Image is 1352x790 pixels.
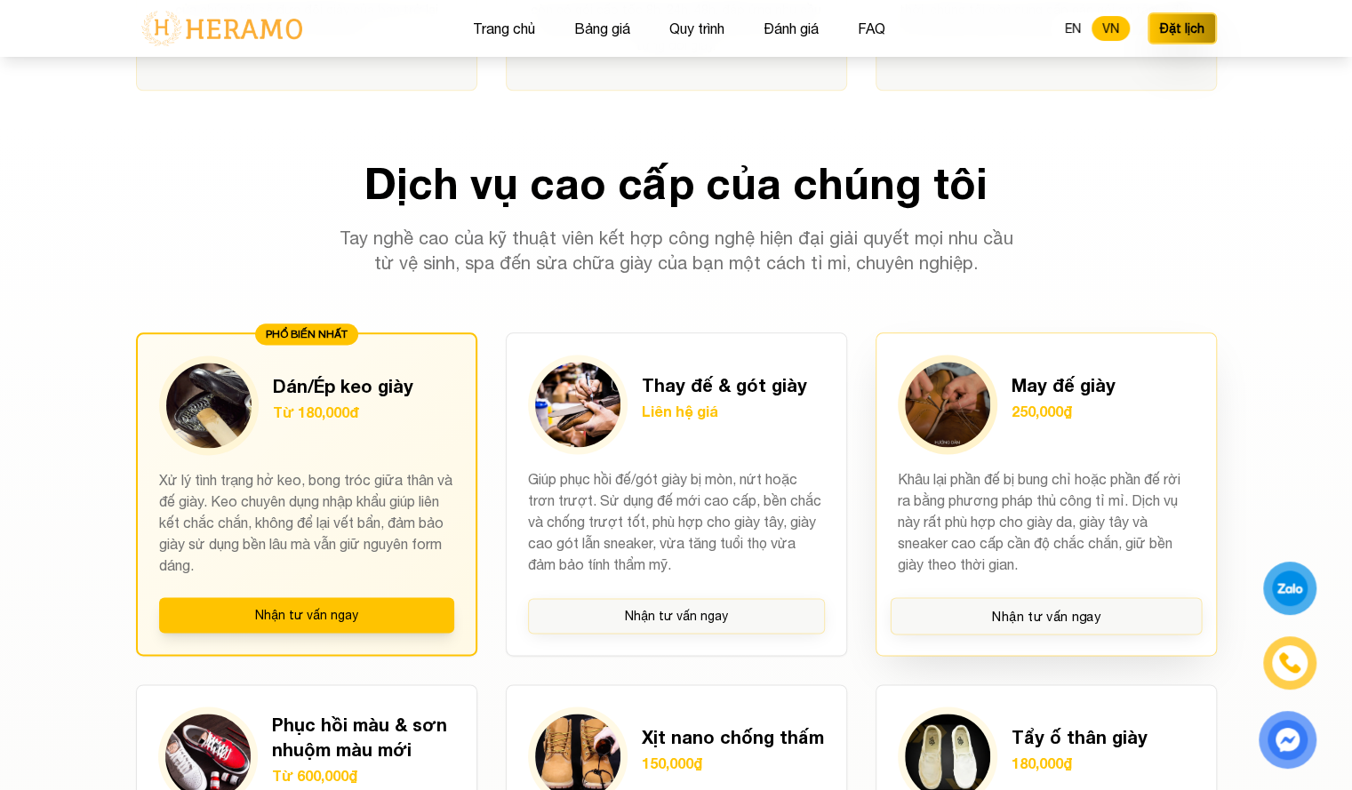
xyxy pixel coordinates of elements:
[159,469,454,576] p: Xử lý tình trạng hở keo, bong tróc giữa thân và đế giày. Keo chuyên dụng nhập khẩu giúp liên kết ...
[1266,639,1314,687] a: phone-icon
[1148,12,1217,44] button: Đặt lịch
[758,17,824,40] button: Đánh giá
[273,402,413,423] p: Từ 180,000đ
[272,765,455,786] p: Từ 600,000₫
[535,362,620,447] img: Thay đế & gót giày
[136,162,1217,204] h2: Dịch vụ cao cấp của chúng tôi
[642,724,824,749] h3: Xịt nano chống thấm
[1280,653,1300,673] img: phone-icon
[528,468,825,577] p: Giúp phục hồi đế/gót giày bị mòn, nứt hoặc trơn trượt. Sử dụng đế mới cao cấp, bền chắc và chống ...
[528,598,825,634] button: Nhận tư vấn ngay
[664,17,730,40] button: Quy trình
[272,712,455,762] h3: Phục hồi màu & sơn nhuộm màu mới
[642,401,807,422] p: Liên hệ giá
[1012,724,1148,749] h3: Tẩy ố thân giày
[273,373,413,398] h3: Dán/Ép keo giày
[255,323,358,345] div: PHỔ BIẾN NHẤT
[1012,401,1116,422] p: 250,000₫
[569,17,636,40] button: Bảng giá
[642,753,824,774] p: 150,000₫
[335,226,1018,275] p: Tay nghề cao của kỹ thuật viên kết hợp công nghệ hiện đại giải quyết mọi nhu cầu từ vệ sinh, spa ...
[1012,753,1148,774] p: 180,000₫
[468,17,540,40] button: Trang chủ
[642,372,807,397] h3: Thay đế & gót giày
[852,17,891,40] button: FAQ
[159,597,454,633] button: Nhận tư vấn ngay
[1054,16,1092,41] button: EN
[136,10,308,47] img: logo-with-text.png
[890,597,1202,634] button: Nhận tư vấn ngay
[905,362,990,447] img: May đế giày
[1092,16,1130,41] button: VN
[166,363,252,448] img: Dán/Ép keo giày
[898,468,1195,577] p: Khâu lại phần đế bị bung chỉ hoặc phần đế rời ra bằng phương pháp thủ công tỉ mỉ. Dịch vụ này rất...
[1012,372,1116,397] h3: May đế giày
